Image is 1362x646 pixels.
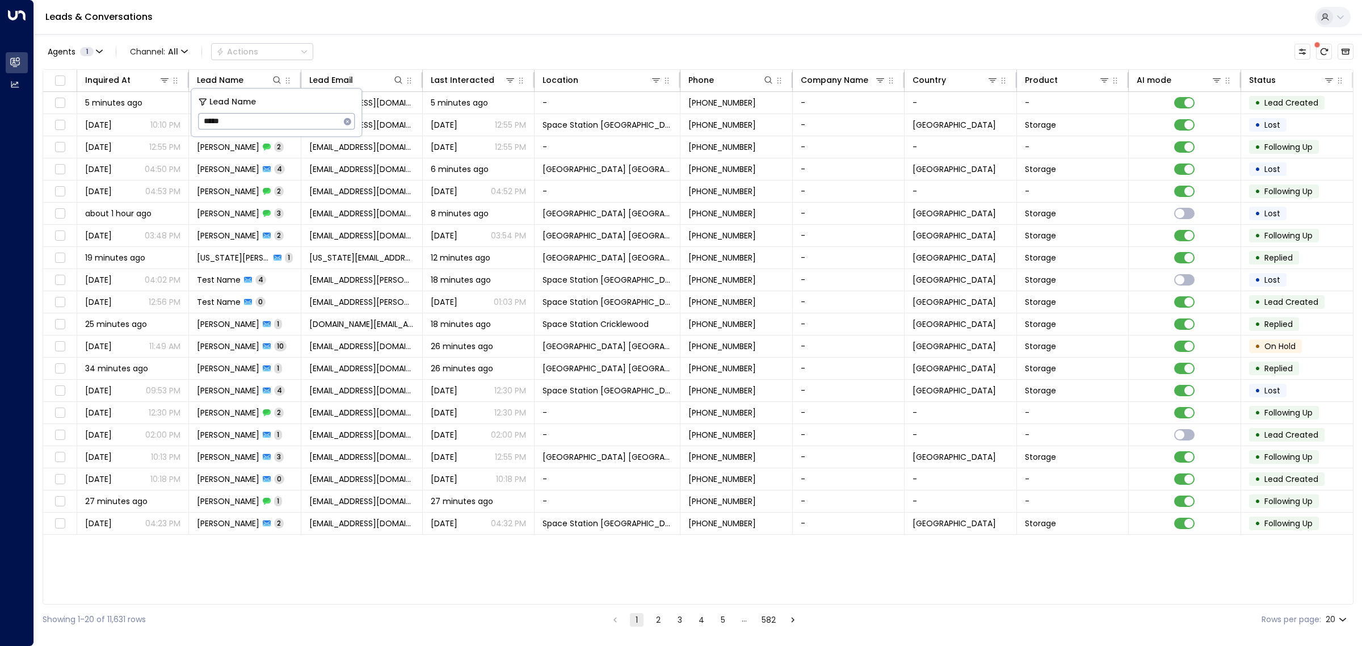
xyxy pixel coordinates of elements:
[431,208,489,219] span: 8 minutes ago
[793,490,905,512] td: -
[793,424,905,446] td: -
[1255,381,1260,400] div: •
[168,47,178,56] span: All
[1025,208,1056,219] span: Storage
[53,384,67,398] span: Toggle select row
[1137,73,1222,87] div: AI mode
[688,429,756,441] span: +447713947081
[149,341,180,352] p: 11:49 AM
[431,341,493,352] span: 26 minutes ago
[197,341,259,352] span: Rose Galloway
[80,47,94,56] span: 1
[431,274,491,286] span: 18 minutes ago
[688,141,756,153] span: +447592067696
[146,385,180,396] p: 09:53 PM
[1264,163,1280,175] span: Lost
[211,43,313,60] button: Actions
[285,253,293,262] span: 1
[274,363,282,373] span: 1
[793,114,905,136] td: -
[85,73,170,87] div: Inquired At
[85,230,112,241] span: Sep 08, 2025
[274,452,284,462] span: 3
[274,230,284,240] span: 2
[431,97,488,108] span: 5 minutes ago
[543,119,672,131] span: Space Station Garretts Green
[53,406,67,420] span: Toggle select row
[1249,73,1276,87] div: Status
[905,181,1016,202] td: -
[1025,73,1058,87] div: Product
[688,385,756,396] span: +447713947081
[211,43,313,60] div: Button group with a nested menu
[85,363,148,374] span: 34 minutes ago
[543,385,672,396] span: Space Station Chiswick
[53,118,67,132] span: Toggle select row
[309,341,414,352] span: rosegalloway@sky.com
[1294,44,1310,60] button: Customize
[695,613,708,627] button: Go to page 4
[1025,252,1056,263] span: Storage
[793,181,905,202] td: -
[197,274,241,286] span: Test Name
[543,230,672,241] span: Space Station Kings Heath
[197,208,259,219] span: Adrian Clarke
[431,73,516,87] div: Last Interacted
[197,252,270,263] span: Virginia Campbell
[535,92,680,114] td: -
[1264,318,1293,330] span: Replied
[1264,186,1313,197] span: Following Up
[85,296,112,308] span: Yesterday
[53,317,67,332] span: Toggle select row
[309,186,414,197] span: bowshawna963@gmail.com
[85,141,112,153] span: Jul 18, 2025
[688,451,756,463] span: +447713947081
[688,473,756,485] span: +447713947081
[688,119,756,131] span: +447592067696
[543,341,672,352] span: Space Station Castle Bromwich
[255,275,266,284] span: 4
[53,74,67,88] span: Toggle select all
[535,181,680,202] td: -
[688,252,756,263] span: +447808164282
[1025,230,1056,241] span: Storage
[85,318,147,330] span: 25 minutes ago
[197,407,259,418] span: Simrun Dhadda
[53,428,67,442] span: Toggle select row
[85,119,112,131] span: Jul 15, 2025
[274,164,285,174] span: 4
[150,473,180,485] p: 10:18 PM
[431,407,457,418] span: Aug 16, 2025
[1255,469,1260,489] div: •
[149,407,180,418] p: 12:30 PM
[85,407,112,418] span: Aug 12, 2025
[197,473,259,485] span: Simrun Dhadda
[309,407,414,418] span: Simrun.d@gmail.com
[1255,160,1260,179] div: •
[149,141,180,153] p: 12:55 PM
[197,186,259,197] span: Shawna Bow
[716,613,730,627] button: Go to page 5
[1017,468,1129,490] td: -
[431,385,457,396] span: Aug 20, 2025
[48,48,75,56] span: Agents
[85,97,142,108] span: 5 minutes ago
[145,163,180,175] p: 04:50 PM
[53,472,67,486] span: Toggle select row
[309,385,414,396] span: Simrun.d@gmail.com
[1025,296,1056,308] span: Storage
[53,362,67,376] span: Toggle select row
[651,613,665,627] button: Go to page 2
[274,341,287,351] span: 10
[793,468,905,490] td: -
[53,96,67,110] span: Toggle select row
[197,363,259,374] span: Simrun Dhadda
[688,296,756,308] span: +447123456342
[151,451,180,463] p: 10:13 PM
[793,203,905,224] td: -
[543,318,649,330] span: Space Station Cricklewood
[85,186,112,197] span: Sep 02, 2025
[85,385,112,396] span: Aug 09, 2025
[913,451,996,463] span: United Kingdom
[688,341,756,352] span: +447737178889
